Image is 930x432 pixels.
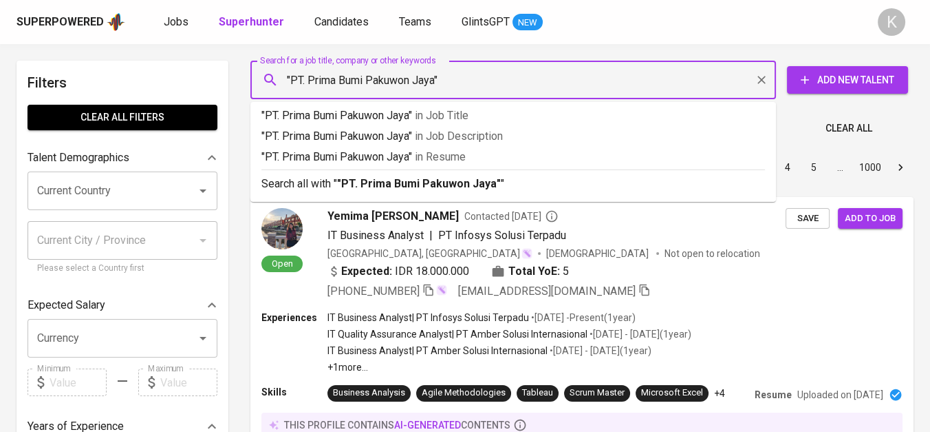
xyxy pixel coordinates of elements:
a: GlintsGPT NEW [462,14,543,31]
span: in Job Description [415,130,503,143]
p: • [DATE] - Present ( 1 year ) [529,311,636,325]
div: Microsoft Excel [641,387,703,400]
span: Teams [399,15,431,28]
div: … [829,161,851,174]
a: Superhunter [219,14,287,31]
span: NEW [512,16,543,30]
a: Superpoweredapp logo [17,12,125,32]
div: [GEOGRAPHIC_DATA], [GEOGRAPHIC_DATA] [327,247,532,260]
p: • [DATE] - [DATE] ( 1 year ) [587,327,691,341]
b: Expected: [341,263,392,280]
span: [PHONE_NUMBER] [327,285,420,298]
p: Not open to relocation [664,247,760,260]
button: Go to page 4 [777,156,799,178]
span: | [429,227,433,244]
p: Resume [755,388,792,402]
span: Save [792,211,823,227]
b: Superhunter [219,15,284,28]
img: 4d153df3dfd3d14b458e4659131a687a.jpg [261,208,303,249]
input: Value [50,369,107,396]
svg: By Batam recruiter [545,209,559,223]
span: Contacted [DATE] [464,209,559,223]
b: Total YoE: [508,263,560,280]
button: Clear All [820,116,878,141]
img: magic_wand.svg [521,248,532,259]
div: Superpowered [17,14,104,30]
button: Add New Talent [787,66,908,94]
div: Agile Methodologies [422,387,506,400]
span: in Resume [415,150,466,163]
span: Open [266,258,299,269]
span: Clear All filters [39,109,206,126]
span: Clear All [825,120,872,137]
span: PT Infosys Solusi Terpadu [438,229,566,242]
div: Scrum Master [570,387,625,400]
div: Business Analysis [333,387,405,400]
img: app logo [107,12,125,32]
p: +4 [714,387,725,400]
span: [DEMOGRAPHIC_DATA] [546,247,651,260]
p: "PT. Prima Bumi Pakuwon Jaya" [261,149,765,165]
span: Add to job [845,211,896,227]
button: Clear [752,70,771,90]
p: IT Quality Assurance Analyst | PT Amber Solusi Internasional [327,327,587,341]
p: IT Business Analyst | PT Amber Solusi Internasional [327,344,548,358]
span: [EMAIL_ADDRESS][DOMAIN_NAME] [458,285,636,298]
p: Skills [261,385,327,399]
p: this profile contains contents [284,418,510,432]
p: Experiences [261,311,327,325]
button: Go to page 5 [803,156,825,178]
p: IT Business Analyst | PT Infosys Solusi Terpadu [327,311,529,325]
span: GlintsGPT [462,15,510,28]
button: Save [786,208,830,229]
button: Go to page 1000 [855,156,885,178]
a: Candidates [314,14,371,31]
button: Clear All filters [28,105,217,130]
button: Open [193,181,213,200]
p: "PT. Prima Bumi Pakuwon Jaya" [261,107,765,124]
input: Value [160,369,217,396]
b: "PT. Prima Bumi Pakuwon Jaya" [337,177,501,190]
nav: pagination navigation [670,156,913,178]
button: Go to next page [889,156,911,178]
span: Add New Talent [798,72,897,89]
span: AI-generated [394,420,461,431]
p: +1 more ... [327,360,691,374]
span: Candidates [314,15,369,28]
span: 5 [563,263,569,280]
p: Uploaded on [DATE] [797,388,883,402]
p: Expected Salary [28,297,105,313]
div: IDR 18.000.000 [327,263,469,280]
span: Yemima [PERSON_NAME] [327,208,459,225]
span: IT Business Analyst [327,229,424,242]
div: Talent Demographics [28,144,217,172]
p: • [DATE] - [DATE] ( 1 year ) [548,344,651,358]
button: Open [193,329,213,348]
a: Jobs [164,14,191,31]
p: Please select a Country first [37,262,208,276]
div: Expected Salary [28,291,217,319]
span: in Job Title [415,109,468,122]
p: Talent Demographics [28,150,129,166]
a: Teams [399,14,434,31]
p: Search all with " " [261,176,765,192]
button: Add to job [838,208,902,229]
p: "PT. Prima Bumi Pakuwon Jaya" [261,128,765,145]
div: K [878,8,905,36]
h6: Filters [28,72,217,94]
img: magic_wand.svg [436,285,447,296]
span: Jobs [164,15,188,28]
div: Tableau [522,387,553,400]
